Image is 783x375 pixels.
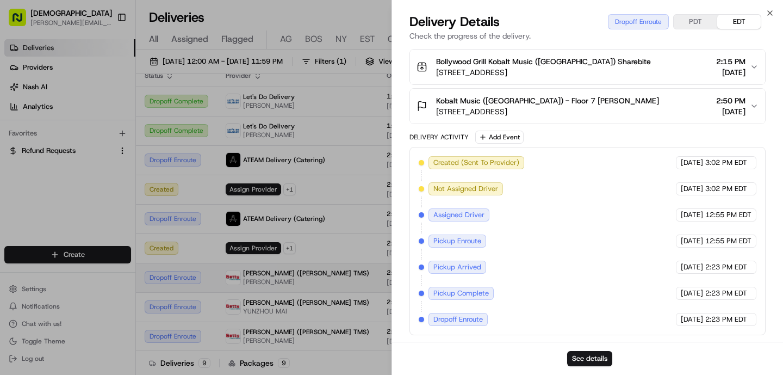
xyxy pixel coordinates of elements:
[705,158,747,168] span: 3:02 PM EDT
[92,159,101,168] div: 💻
[410,50,765,84] button: Bollywood Grill Kobalt Music ([GEOGRAPHIC_DATA]) Sharebite[STREET_ADDRESS]2:15 PM[DATE]
[433,210,484,220] span: Assigned Driver
[705,184,747,194] span: 3:02 PM EDT
[409,30,766,41] p: Check the progress of the delivery.
[705,315,747,324] span: 2:23 PM EDT
[681,158,703,168] span: [DATE]
[705,210,751,220] span: 12:55 PM EDT
[716,67,745,78] span: [DATE]
[681,288,703,298] span: [DATE]
[108,185,132,193] span: Pylon
[716,95,745,106] span: 2:50 PM
[7,153,88,173] a: 📗Knowledge Base
[674,15,717,29] button: PDT
[37,104,178,115] div: Start new chat
[103,158,175,169] span: API Documentation
[37,115,138,124] div: We're available if you need us!
[705,236,751,246] span: 12:55 PM EDT
[433,288,489,298] span: Pickup Complete
[717,15,761,29] button: EDT
[681,184,703,194] span: [DATE]
[433,262,481,272] span: Pickup Arrived
[11,104,30,124] img: 1736555255976-a54dd68f-1ca7-489b-9aae-adbdc363a1c4
[11,44,198,61] p: Welcome 👋
[681,262,703,272] span: [DATE]
[436,106,659,117] span: [STREET_ADDRESS]
[681,315,703,324] span: [DATE]
[436,67,651,78] span: [STREET_ADDRESS]
[716,106,745,117] span: [DATE]
[475,131,524,144] button: Add Event
[22,158,83,169] span: Knowledge Base
[185,107,198,120] button: Start new chat
[409,133,469,142] div: Delivery Activity
[716,56,745,67] span: 2:15 PM
[11,11,33,33] img: Nash
[681,210,703,220] span: [DATE]
[409,13,500,30] span: Delivery Details
[433,236,481,246] span: Pickup Enroute
[28,70,179,82] input: Clear
[705,262,747,272] span: 2:23 PM EDT
[436,95,659,106] span: Kobalt Music ([GEOGRAPHIC_DATA]) - Floor 7 [PERSON_NAME]
[433,158,519,168] span: Created (Sent To Provider)
[567,351,612,366] button: See details
[88,153,179,173] a: 💻API Documentation
[681,236,703,246] span: [DATE]
[410,89,765,124] button: Kobalt Music ([GEOGRAPHIC_DATA]) - Floor 7 [PERSON_NAME][STREET_ADDRESS]2:50 PM[DATE]
[433,315,483,324] span: Dropoff Enroute
[77,184,132,193] a: Powered byPylon
[705,288,747,298] span: 2:23 PM EDT
[11,159,20,168] div: 📗
[433,184,498,194] span: Not Assigned Driver
[436,56,651,67] span: Bollywood Grill Kobalt Music ([GEOGRAPHIC_DATA]) Sharebite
